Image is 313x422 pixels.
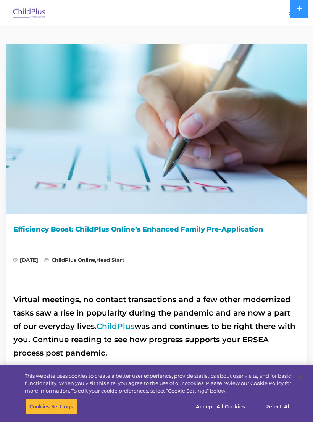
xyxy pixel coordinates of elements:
[13,293,300,360] h2: Virtual meetings, no contact transactions and a few other modernized tasks saw a rise in populari...
[13,224,300,235] h1: Efficiency Boost: ChildPlus Online’s Enhanced Family Pre-Application
[44,258,124,265] span: ,
[292,369,309,385] button: Close
[192,398,249,414] button: Accept All Cookies
[97,322,134,331] a: ChildPlus
[52,257,95,263] a: ChildPlus Online
[11,3,47,21] img: ChildPlus by Procare Solutions
[25,398,77,414] button: Cookies Settings
[96,257,124,263] a: Head Start
[254,398,302,414] button: Reject All
[13,258,38,265] span: [DATE]
[25,372,291,395] div: This website uses cookies to create a better user experience, provide statistics about user visit...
